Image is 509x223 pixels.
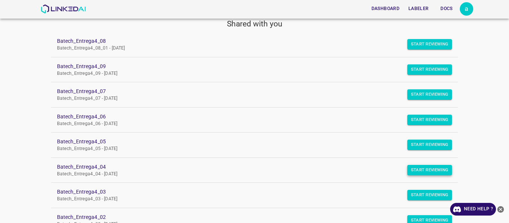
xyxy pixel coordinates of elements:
button: Docs [434,3,458,15]
a: Batech_Entrega4_07 [57,87,440,95]
a: Batech_Entrega4_02 [57,213,440,221]
button: Start Reviewing [407,39,452,50]
a: Need Help ? [450,203,496,216]
h5: Shared with you [51,19,458,29]
button: Start Reviewing [407,165,452,175]
button: Start Reviewing [407,64,452,75]
button: close-help [496,203,505,216]
button: Dashboard [369,3,402,15]
a: Dashboard [367,1,404,16]
p: Batech_Entrega4_04 - [DATE] [57,171,440,178]
button: Labeler [405,3,431,15]
p: Batech_Entrega4_09 - [DATE] [57,70,440,77]
a: Batech_Entrega4_06 [57,113,440,121]
a: Labeler [404,1,433,16]
a: Batech_Entrega4_04 [57,163,440,171]
a: Batech_Entrega4_09 [57,63,440,70]
p: Batech_Entrega4_06 - [DATE] [57,121,440,127]
p: Batech_Entrega4_07 - [DATE] [57,95,440,102]
a: Batech_Entrega4_03 [57,188,440,196]
img: LinkedAI [41,4,86,13]
button: Start Reviewing [407,190,452,200]
p: Batech_Entrega4_05 - [DATE] [57,146,440,152]
p: Batech_Entrega4_08_01 - [DATE] [57,45,440,52]
div: a [460,2,473,16]
a: Batech_Entrega4_05 [57,138,440,146]
button: Start Reviewing [407,140,452,150]
p: Batech_Entrega4_03 - [DATE] [57,196,440,203]
button: Open settings [460,2,473,16]
button: Start Reviewing [407,89,452,100]
button: Start Reviewing [407,115,452,125]
a: Docs [433,1,460,16]
a: Batech_Entrega4_08 [57,37,440,45]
